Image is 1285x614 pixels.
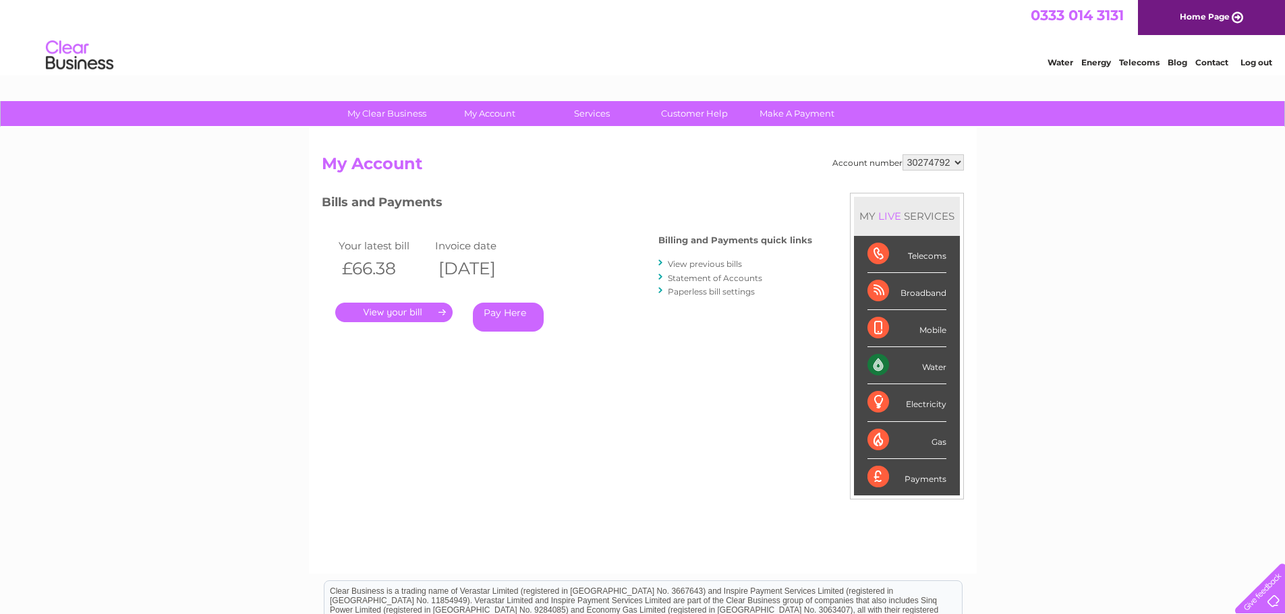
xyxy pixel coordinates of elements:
[473,303,544,332] a: Pay Here
[741,101,853,126] a: Make A Payment
[335,255,432,282] th: £66.38
[876,210,904,222] div: LIVE
[322,193,812,216] h3: Bills and Payments
[1168,57,1187,67] a: Blog
[322,154,964,180] h2: My Account
[639,101,750,126] a: Customer Help
[1048,57,1073,67] a: Water
[432,255,529,282] th: [DATE]
[331,101,442,126] a: My Clear Business
[867,347,946,384] div: Water
[536,101,648,126] a: Services
[867,422,946,459] div: Gas
[668,286,755,297] a: Paperless bill settings
[1240,57,1272,67] a: Log out
[867,236,946,273] div: Telecoms
[45,35,114,76] img: logo.png
[335,237,432,255] td: Your latest bill
[867,273,946,310] div: Broadband
[324,7,962,65] div: Clear Business is a trading name of Verastar Limited (registered in [GEOGRAPHIC_DATA] No. 3667643...
[335,303,453,322] a: .
[668,273,762,283] a: Statement of Accounts
[1195,57,1228,67] a: Contact
[867,310,946,347] div: Mobile
[1119,57,1160,67] a: Telecoms
[867,459,946,495] div: Payments
[867,384,946,421] div: Electricity
[434,101,545,126] a: My Account
[658,235,812,245] h4: Billing and Payments quick links
[832,154,964,171] div: Account number
[668,259,742,269] a: View previous bills
[1031,7,1124,24] a: 0333 014 3131
[1081,57,1111,67] a: Energy
[854,197,960,235] div: MY SERVICES
[432,237,529,255] td: Invoice date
